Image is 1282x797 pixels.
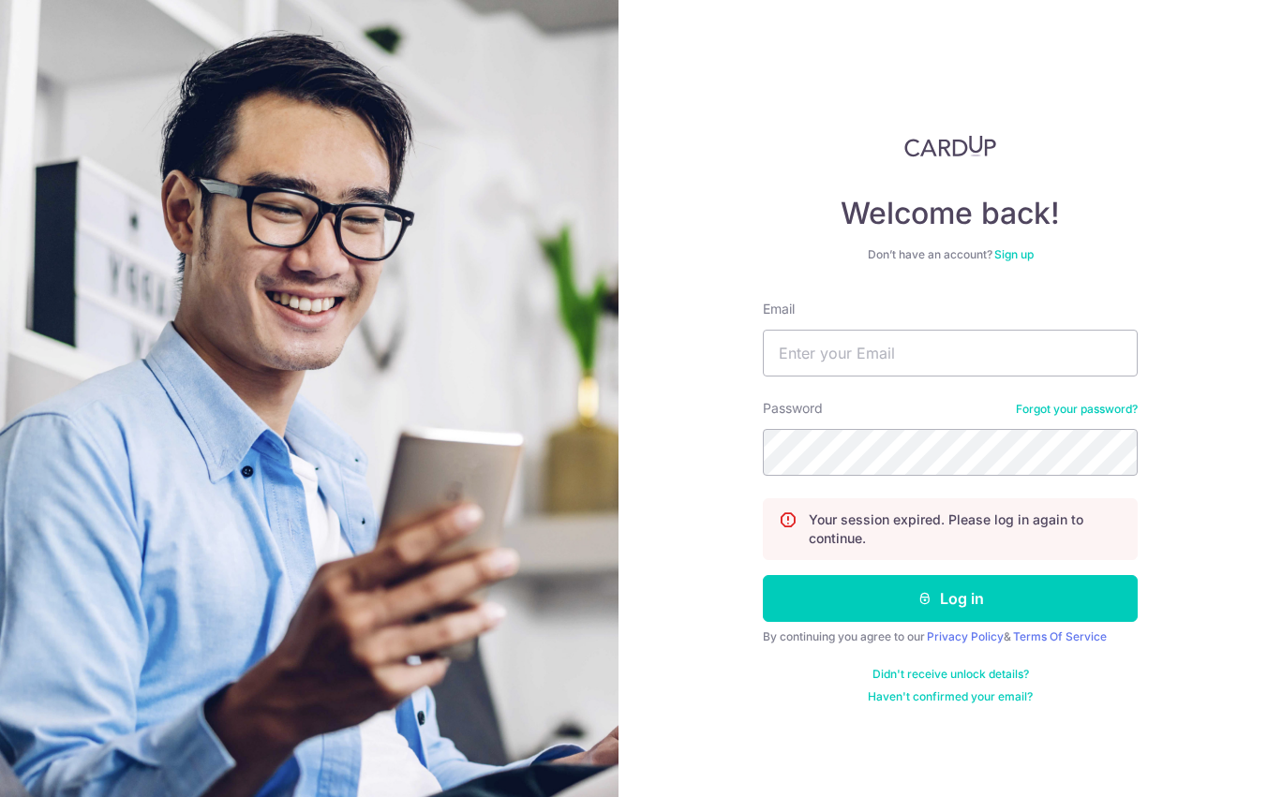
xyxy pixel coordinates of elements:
[763,330,1138,376] input: Enter your Email
[763,575,1138,622] button: Log in
[868,689,1033,704] a: Haven't confirmed your email?
[763,629,1138,644] div: By continuing you agree to our &
[763,399,823,418] label: Password
[763,300,795,318] label: Email
[994,247,1034,261] a: Sign up
[1016,402,1138,417] a: Forgot your password?
[763,195,1138,232] h4: Welcome back!
[809,510,1122,548] p: Your session expired. Please log in again to continue.
[872,667,1029,682] a: Didn't receive unlock details?
[763,247,1138,262] div: Don’t have an account?
[904,135,996,157] img: CardUp Logo
[1013,629,1107,643] a: Terms Of Service
[927,629,1004,643] a: Privacy Policy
